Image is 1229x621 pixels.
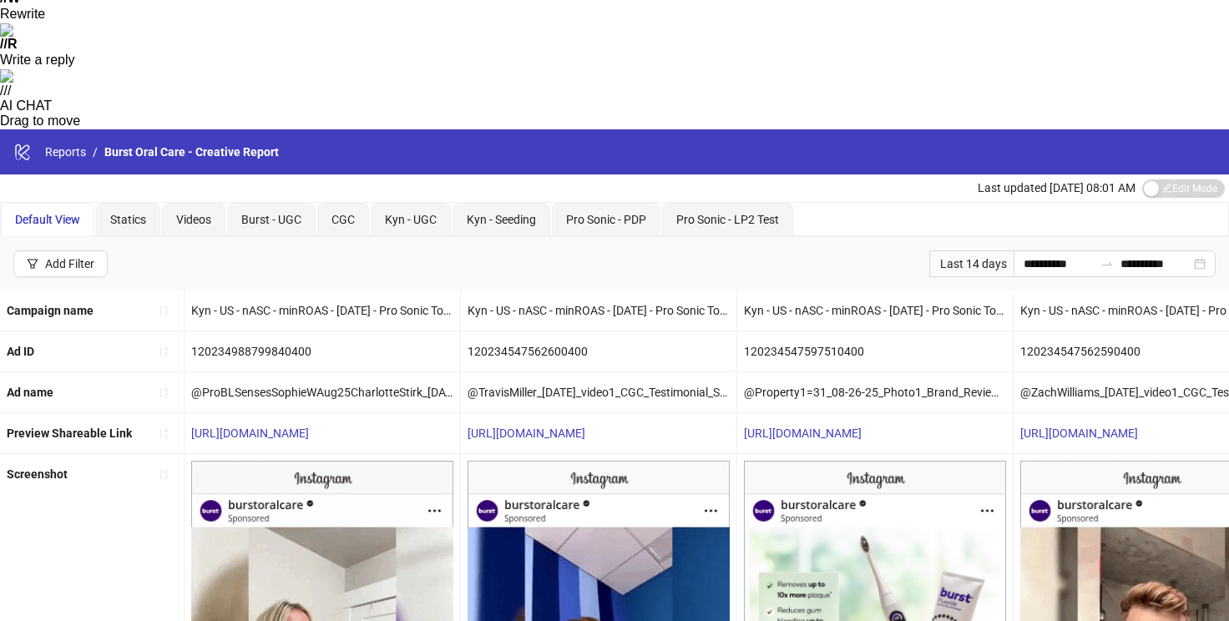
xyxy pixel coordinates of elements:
[929,250,1014,277] div: Last 14 days
[737,331,1013,371] div: 120234547597510400
[676,213,779,226] span: Pro Sonic - LP2 Test
[468,427,585,440] a: [URL][DOMAIN_NAME]
[1100,257,1114,270] span: to
[158,468,169,480] span: sort-ascending
[461,331,736,371] div: 120234547562600400
[461,290,736,331] div: Kyn - US - nASC - minROAS - [DATE] - Pro Sonic Toothbrush - PDP
[158,346,169,357] span: sort-ascending
[385,213,437,226] span: Kyn - UGC
[176,213,211,226] span: Videos
[1020,427,1138,440] a: [URL][DOMAIN_NAME]
[566,213,646,226] span: Pro Sonic - PDP
[185,290,460,331] div: Kyn - US - nASC - minROAS - [DATE] - Pro Sonic Toothbrush - PDP
[7,427,132,440] b: Preview Shareable Link
[7,345,34,358] b: Ad ID
[7,304,94,317] b: Campaign name
[27,258,38,270] span: filter
[110,213,146,226] span: Statics
[185,331,460,371] div: 120234988799840400
[185,372,460,412] div: @ProBLSensesSophieWAug25CharlotteStirk_[DATE]_Video1_Brand_Testimonial_ProSonicToothBrush_BurstOr...
[241,213,301,226] span: Burst - UGC
[737,290,1013,331] div: Kyn - US - nASC - minROAS - [DATE] - Pro Sonic Toothbrush - PDP
[93,143,98,161] li: /
[15,213,80,226] span: Default View
[158,305,169,316] span: sort-ascending
[158,386,169,398] span: sort-ascending
[461,372,736,412] div: @TravisMiller_[DATE]_video1_CGC_Testimonial_SonicToothBrush_BurstOralCare__iter2
[13,250,108,277] button: Add Filter
[737,372,1013,412] div: @Property1=31_08-26-25_Photo1_Brand_Review_ProSonicToothbrush_BurstOralCare_
[744,427,862,440] a: [URL][DOMAIN_NAME]
[45,257,94,270] div: Add Filter
[7,386,53,399] b: Ad name
[158,427,169,439] span: sort-ascending
[1100,257,1114,270] span: swap-right
[7,467,68,481] b: Screenshot
[331,213,355,226] span: CGC
[467,213,536,226] span: Kyn - Seeding
[42,143,89,161] a: Reports
[191,427,309,440] a: [URL][DOMAIN_NAME]
[104,145,279,159] span: Burst Oral Care - Creative Report
[978,181,1135,194] span: Last updated [DATE] 08:01 AM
